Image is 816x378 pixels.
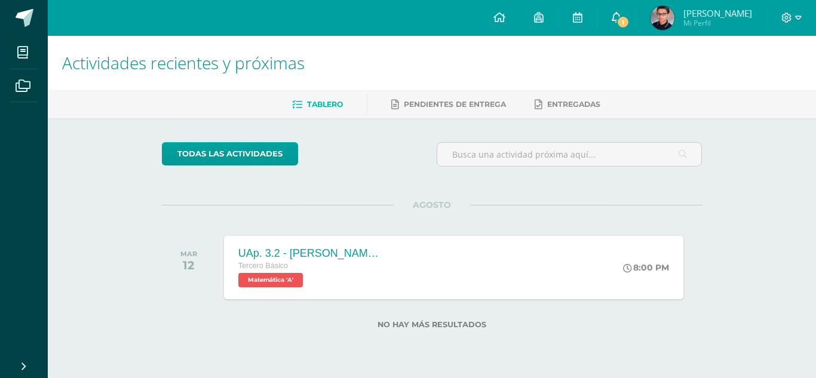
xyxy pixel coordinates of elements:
div: MAR [180,250,197,258]
span: [PERSON_NAME] [683,7,752,19]
label: No hay más resultados [162,320,703,329]
img: f5bdd3889e8a78278225e61a5fdacd4e.png [651,6,674,30]
div: UAp. 3.2 - [PERSON_NAME][GEOGRAPHIC_DATA] [238,247,382,260]
span: Mi Perfil [683,18,752,28]
span: AGOSTO [394,199,470,210]
span: Pendientes de entrega [404,100,506,109]
span: Actividades recientes y próximas [62,51,305,74]
span: Tablero [307,100,343,109]
a: todas las Actividades [162,142,298,165]
div: 12 [180,258,197,272]
div: 8:00 PM [623,262,669,273]
span: Matemática 'A' [238,273,303,287]
span: 1 [616,16,630,29]
a: Pendientes de entrega [391,95,506,114]
a: Entregadas [535,95,600,114]
span: Tercero Básico [238,262,288,270]
a: Tablero [292,95,343,114]
span: Entregadas [547,100,600,109]
input: Busca una actividad próxima aquí... [437,143,702,166]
